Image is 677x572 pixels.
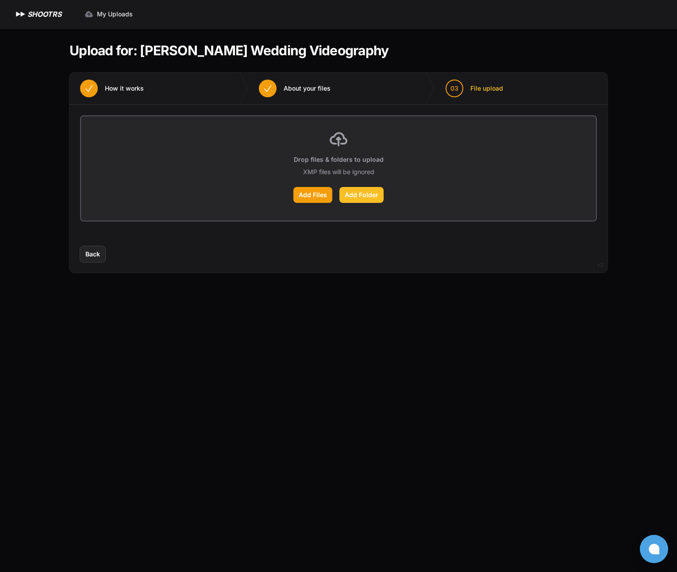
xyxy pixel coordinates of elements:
[85,250,100,259] span: Back
[293,187,332,203] label: Add Files
[27,9,62,19] h1: SHOOTRS
[80,246,105,262] button: Back
[435,72,514,104] button: 03 File upload
[597,260,603,271] div: v2
[248,72,341,104] button: About your files
[303,168,374,176] p: XMP files will be ignored
[640,535,668,563] button: Open chat window
[79,6,138,22] a: My Uploads
[470,84,503,93] span: File upload
[97,10,133,19] span: My Uploads
[105,84,144,93] span: How it works
[14,9,62,19] a: SHOOTRS SHOOTRS
[69,42,389,58] h1: Upload for: [PERSON_NAME] Wedding Videography
[339,187,384,203] label: Add Folder
[294,155,384,164] p: Drop files & folders to upload
[14,9,27,19] img: SHOOTRS
[450,84,458,93] span: 03
[284,84,331,93] span: About your files
[69,72,154,104] button: How it works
